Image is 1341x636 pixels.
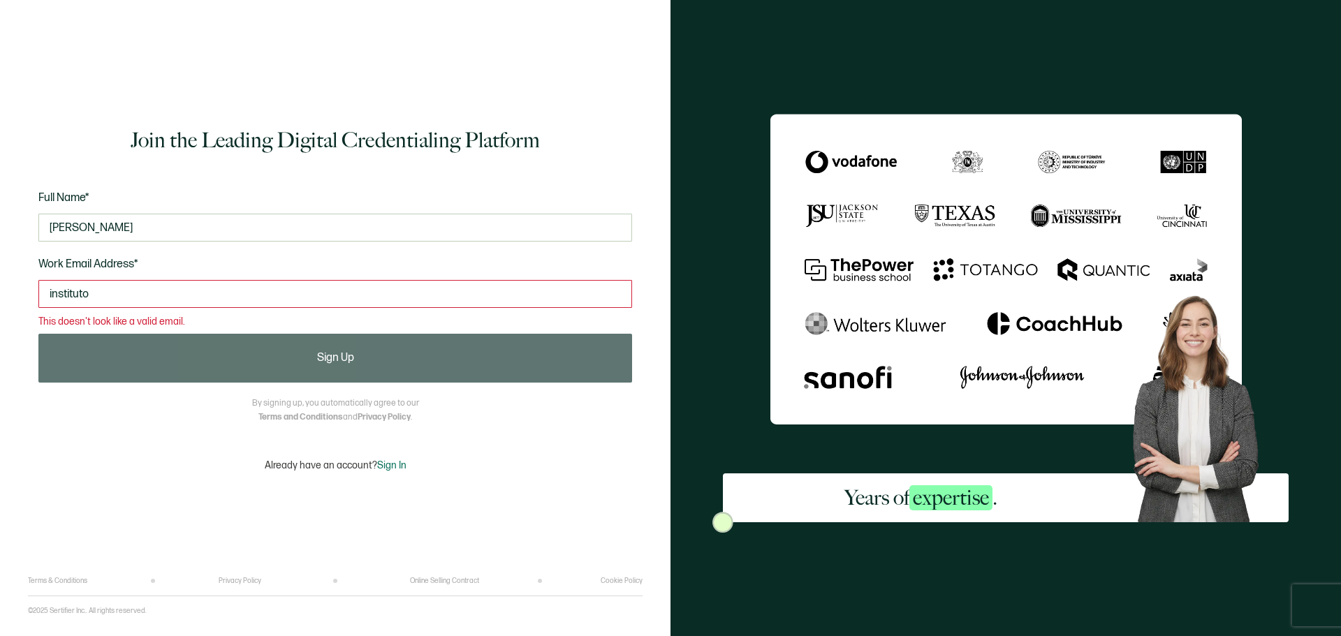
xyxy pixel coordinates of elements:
[38,258,138,271] span: Work Email Address*
[358,412,411,422] a: Privacy Policy
[844,484,997,512] h2: Years of .
[601,577,643,585] a: Cookie Policy
[38,191,89,205] span: Full Name*
[28,607,147,615] p: ©2025 Sertifier Inc.. All rights reserved.
[252,397,419,424] p: By signing up, you automatically agree to our and .
[265,459,406,471] p: Already have an account?
[28,577,87,585] a: Terms & Conditions
[38,334,632,383] button: Sign Up
[317,353,354,364] span: Sign Up
[38,214,632,242] input: Jane Doe
[909,485,992,510] span: expertise
[38,317,185,327] span: This doesn't look like a valid email.
[712,512,733,533] img: Sertifier Signup
[770,114,1242,424] img: Sertifier Signup - Years of <span class="strong-h">expertise</span>.
[131,126,540,154] h1: Join the Leading Digital Credentialing Platform
[258,412,343,422] a: Terms and Conditions
[219,577,261,585] a: Privacy Policy
[377,459,406,471] span: Sign In
[1119,284,1289,522] img: Sertifier Signup - Years of <span class="strong-h">expertise</span>. Hero
[410,577,479,585] a: Online Selling Contract
[38,280,632,308] input: Enter your work email address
